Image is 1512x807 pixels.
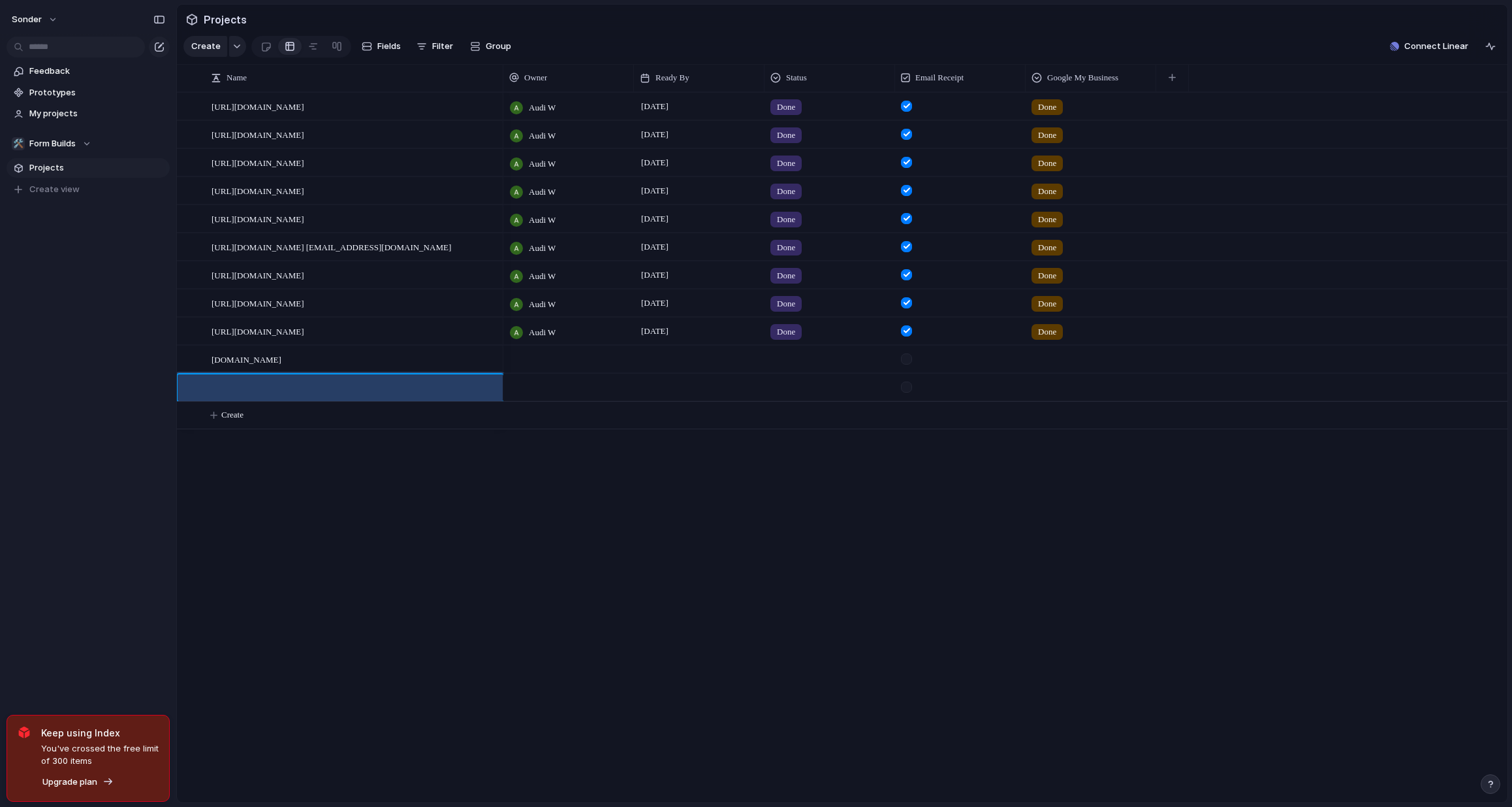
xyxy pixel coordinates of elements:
[1038,325,1056,338] span: Done
[777,101,795,114] span: Done
[1038,101,1056,114] span: Done
[777,157,795,170] span: Done
[529,270,556,283] span: Audi W
[212,352,281,367] span: [DOMAIN_NAME]
[638,211,672,227] span: [DATE]
[432,40,453,53] span: Filter
[638,323,672,339] span: [DATE]
[42,776,97,789] span: Upgrade plan
[212,295,304,310] span: [URL][DOMAIN_NAME]
[212,267,304,282] span: [URL][DOMAIN_NAME]
[7,180,170,199] button: Create view
[529,157,556,171] span: Audi W
[6,9,65,30] button: sonder
[638,183,672,199] span: [DATE]
[1404,40,1468,53] span: Connect Linear
[41,726,159,740] span: Keep using Index
[464,36,518,57] button: Group
[12,13,42,26] span: sonder
[1038,157,1056,170] span: Done
[29,86,165,99] span: Prototypes
[1038,129,1056,142] span: Done
[777,129,795,142] span: Done
[221,408,244,421] span: Create
[524,71,547,84] span: Owner
[638,155,672,171] span: [DATE]
[356,36,406,57] button: Fields
[39,773,118,791] button: Upgrade plan
[29,65,165,78] span: Feedback
[191,40,221,53] span: Create
[29,107,165,120] span: My projects
[777,213,795,226] span: Done
[529,129,556,142] span: Audi W
[638,99,672,114] span: [DATE]
[7,104,170,124] a: My projects
[1047,71,1118,84] span: Google My Business
[1038,241,1056,254] span: Done
[638,239,672,255] span: [DATE]
[7,61,170,81] a: Feedback
[212,155,304,170] span: [URL][DOMAIN_NAME]
[777,185,795,198] span: Done
[1038,269,1056,282] span: Done
[529,101,556,114] span: Audi W
[529,242,556,255] span: Audi W
[638,267,672,283] span: [DATE]
[29,137,76,150] span: Form Builds
[29,183,80,196] span: Create view
[1038,297,1056,310] span: Done
[212,211,304,226] span: [URL][DOMAIN_NAME]
[777,325,795,338] span: Done
[786,71,807,84] span: Status
[777,269,795,282] span: Done
[777,241,795,254] span: Done
[1038,213,1056,226] span: Done
[212,183,304,198] span: [URL][DOMAIN_NAME]
[41,742,159,768] span: You've crossed the free limit of 300 items
[7,83,170,103] a: Prototypes
[529,186,556,199] span: Audi W
[201,8,249,31] span: Projects
[638,127,672,142] span: [DATE]
[212,127,304,142] span: [URL][DOMAIN_NAME]
[638,295,672,311] span: [DATE]
[7,158,170,178] a: Projects
[529,326,556,339] span: Audi W
[777,297,795,310] span: Done
[1385,37,1473,56] button: Connect Linear
[529,214,556,227] span: Audi W
[7,134,170,154] button: 🛠️Form Builds
[486,40,511,53] span: Group
[212,323,304,338] span: [URL][DOMAIN_NAME]
[29,161,165,174] span: Projects
[377,40,401,53] span: Fields
[411,36,458,57] button: Filter
[915,71,964,84] span: Email Receipt
[655,71,689,84] span: Ready By
[212,239,451,254] span: [URL][DOMAIN_NAME] [EMAIL_ADDRESS][DOMAIN_NAME]
[212,99,304,114] span: [URL][DOMAIN_NAME]
[183,36,227,57] button: Create
[1038,185,1056,198] span: Done
[12,137,25,150] div: 🛠️
[227,71,247,84] span: Name
[529,298,556,311] span: Audi W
